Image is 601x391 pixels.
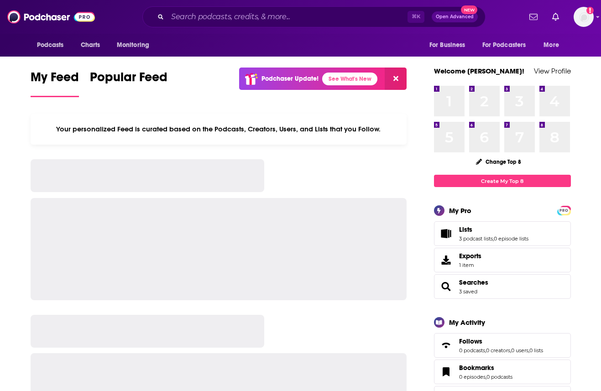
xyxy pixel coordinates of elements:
[437,254,455,266] span: Exports
[574,7,594,27] img: User Profile
[449,318,485,327] div: My Activity
[485,347,486,354] span: ,
[110,36,161,54] button: open menu
[459,262,481,268] span: 1 item
[459,374,486,380] a: 0 episodes
[434,333,571,358] span: Follows
[534,67,571,75] a: View Profile
[437,280,455,293] a: Searches
[482,39,526,52] span: For Podcasters
[574,7,594,27] span: Logged in as tinajoell1
[7,8,95,26] img: Podchaser - Follow, Share and Rate Podcasts
[459,364,512,372] a: Bookmarks
[459,347,485,354] a: 0 podcasts
[459,252,481,260] span: Exports
[559,207,570,214] a: PRO
[549,9,563,25] a: Show notifications dropdown
[434,175,571,187] a: Create My Top 8
[459,278,488,287] a: Searches
[486,374,512,380] a: 0 podcasts
[537,36,570,54] button: open menu
[90,69,167,90] span: Popular Feed
[75,36,106,54] a: Charts
[459,225,472,234] span: Lists
[486,374,486,380] span: ,
[81,39,100,52] span: Charts
[37,39,64,52] span: Podcasts
[434,274,571,299] span: Searches
[459,235,493,242] a: 3 podcast lists
[459,337,543,345] a: Follows
[544,39,559,52] span: More
[31,69,79,97] a: My Feed
[31,69,79,90] span: My Feed
[434,360,571,384] span: Bookmarks
[31,114,407,145] div: Your personalized Feed is curated based on the Podcasts, Creators, Users, and Lists that you Follow.
[423,36,477,54] button: open menu
[429,39,465,52] span: For Business
[511,347,528,354] a: 0 users
[322,73,377,85] a: See What's New
[449,206,471,215] div: My Pro
[574,7,594,27] button: Show profile menu
[526,9,541,25] a: Show notifications dropdown
[494,235,528,242] a: 0 episode lists
[528,347,529,354] span: ,
[470,156,527,167] button: Change Top 8
[437,365,455,378] a: Bookmarks
[436,15,474,19] span: Open Advanced
[459,337,482,345] span: Follows
[432,11,478,22] button: Open AdvancedNew
[437,339,455,352] a: Follows
[434,248,571,272] a: Exports
[529,347,543,354] a: 0 lists
[486,347,510,354] a: 0 creators
[261,75,319,83] p: Podchaser Update!
[434,67,524,75] a: Welcome [PERSON_NAME]!
[459,225,528,234] a: Lists
[586,7,594,14] svg: Add a profile image
[142,6,486,27] div: Search podcasts, credits, & more...
[461,5,477,14] span: New
[476,36,539,54] button: open menu
[90,69,167,97] a: Popular Feed
[434,221,571,246] span: Lists
[437,227,455,240] a: Lists
[493,235,494,242] span: ,
[459,288,477,295] a: 3 saved
[459,364,494,372] span: Bookmarks
[117,39,149,52] span: Monitoring
[31,36,76,54] button: open menu
[167,10,408,24] input: Search podcasts, credits, & more...
[408,11,424,23] span: ⌘ K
